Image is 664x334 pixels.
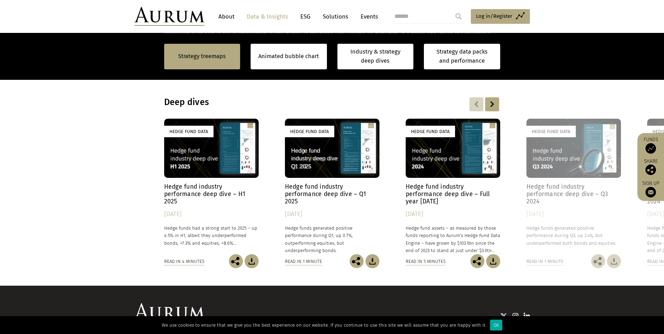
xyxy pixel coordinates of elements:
img: Share this post [470,254,484,268]
img: Aurum Logo [134,303,204,322]
img: Linkedin icon [524,313,530,320]
img: Download Article [607,254,621,268]
p: Hedge fund assets – as measured by those funds reporting to Aurum’s Hedge Fund Data Engine – have... [406,224,500,254]
img: Share this post [645,165,656,175]
a: Strategy treemaps [178,52,226,61]
img: Aurum [134,7,204,26]
a: About [215,10,238,23]
a: Events [357,10,378,23]
img: Share this post [229,254,243,268]
img: Download Article [365,254,379,268]
a: ESG [297,10,314,23]
img: Share this post [591,254,605,268]
div: Read in 1 minute [526,258,564,265]
div: Hedge Fund Data [526,126,576,137]
div: Hedge Fund Data [406,126,455,137]
div: Share [641,159,660,175]
div: Hedge Fund Data [285,126,334,137]
div: [DATE] [526,209,621,219]
h4: Hedge fund industry performance deep dive – Q3 2024 [526,183,621,205]
a: Data & Insights [243,10,292,23]
a: Funds [641,137,660,154]
img: Sign up to our newsletter [645,187,656,197]
img: Share this post [350,254,364,268]
a: Industry & strategy deep dives [337,44,414,69]
p: Hedge funds generated positive performance during Q1, up 0.7%, outperforming equities, but underp... [285,224,379,254]
div: Hedge Fund Data [164,126,214,137]
img: Download Article [245,254,259,268]
div: Read in 1 minute [285,258,322,265]
div: Read in 4 minutes [164,258,204,265]
div: [DATE] [406,209,500,219]
a: Log in/Register [471,9,530,24]
a: Strategy data packs and performance [424,44,500,69]
a: Hedge Fund Data Hedge fund industry performance deep dive – H1 2025 [DATE] Hedge funds had a stro... [164,119,259,254]
img: Access Funds [645,143,656,154]
div: Read in 5 minutes [406,258,446,265]
h4: Hedge fund industry performance deep dive – H1 2025 [164,183,259,205]
div: [DATE] [285,209,379,219]
span: Log in/Register [476,12,512,20]
a: Solutions [319,10,352,23]
p: Hedge funds generated positive performance during Q3, up 2.4%, but underperformed both bonds and ... [526,224,621,246]
img: Twitter icon [500,313,507,320]
input: Submit [452,9,466,23]
div: Ok [490,320,502,330]
a: Hedge Fund Data Hedge fund industry performance deep dive – Full year [DATE] [DATE] Hedge fund as... [406,119,500,254]
p: Hedge funds had a strong start to 2025 – up 4.5% in H1, albeit they underperformed bonds, +7.3% a... [164,224,259,246]
img: Download Article [486,254,500,268]
h3: Deep dives [164,97,410,107]
h4: Hedge fund industry performance deep dive – Q1 2025 [285,183,379,205]
h4: Hedge fund industry performance deep dive – Full year [DATE] [406,183,500,205]
a: Animated bubble chart [258,52,319,61]
a: Sign up [641,180,660,197]
div: [DATE] [164,209,259,219]
a: Hedge Fund Data Hedge fund industry performance deep dive – Q1 2025 [DATE] Hedge funds generated ... [285,119,379,254]
img: Instagram icon [512,313,519,320]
